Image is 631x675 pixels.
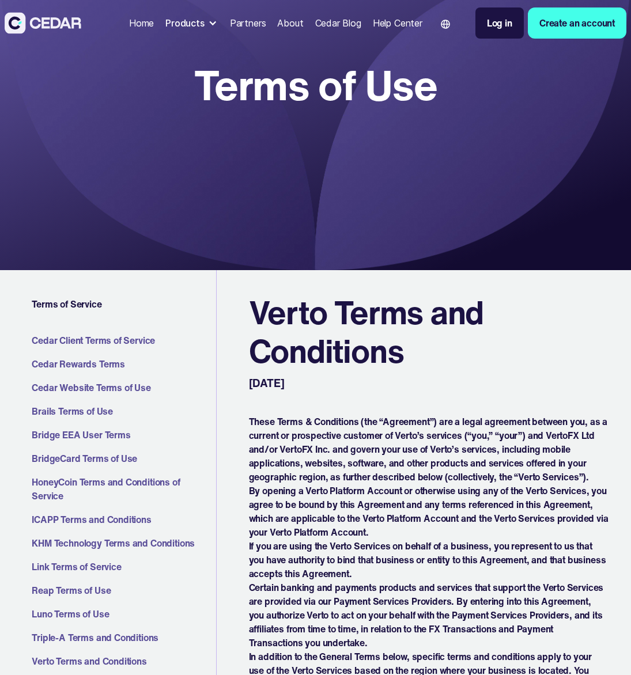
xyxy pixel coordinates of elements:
[32,583,211,597] a: Reap Terms of Use
[528,7,626,39] a: Create an account
[194,65,437,105] h1: Terms of Use
[32,654,211,668] a: Verto Terms and Conditions
[129,16,154,30] div: Home
[32,607,211,621] a: Luno Terms of Use
[249,484,609,539] p: By opening a Verto Platform Account or otherwise using any of the Verto Services, you agree to be...
[487,16,512,30] div: Log in
[32,631,211,644] a: Triple-A Terms and Conditions
[161,12,223,35] div: Products
[32,452,211,465] a: BridgeCard Terms of Use
[315,16,361,30] div: Cedar Blog
[273,10,308,36] a: About
[249,293,609,370] h2: Verto Terms and Conditions
[311,10,366,36] a: Cedar Blog
[165,16,205,30] div: Products
[249,375,287,392] p: [DATE]
[249,581,609,650] p: Certain banking and payments products and services that support the Verto Services are provided v...
[32,381,211,395] a: Cedar Website Terms of Use
[230,16,266,30] div: Partners
[441,20,450,29] img: world icon
[32,404,211,418] a: Brails Terms of Use
[277,16,303,30] div: About
[368,10,427,36] a: Help Center
[32,560,211,574] a: Link Terms of Service
[32,298,211,310] h4: Terms of Service
[475,7,524,39] a: Log in
[32,357,211,371] a: Cedar Rewards Terms
[32,513,211,526] a: ICAPP Terms and Conditions
[249,415,609,484] p: These Terms & Conditions (the “Agreement”) are a legal agreement between you, as a current or pro...
[225,10,271,36] a: Partners
[249,539,609,581] p: If you are using the Verto Services on behalf of a business, you represent to us that you have au...
[373,16,422,30] div: Help Center
[32,536,211,550] a: KHM Technology Terms and Conditions
[124,10,158,36] a: Home
[32,475,211,503] a: HoneyCoin Terms and Conditions of Service
[32,428,211,442] a: Bridge EEA User Terms
[32,333,211,347] a: Cedar Client Terms of Service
